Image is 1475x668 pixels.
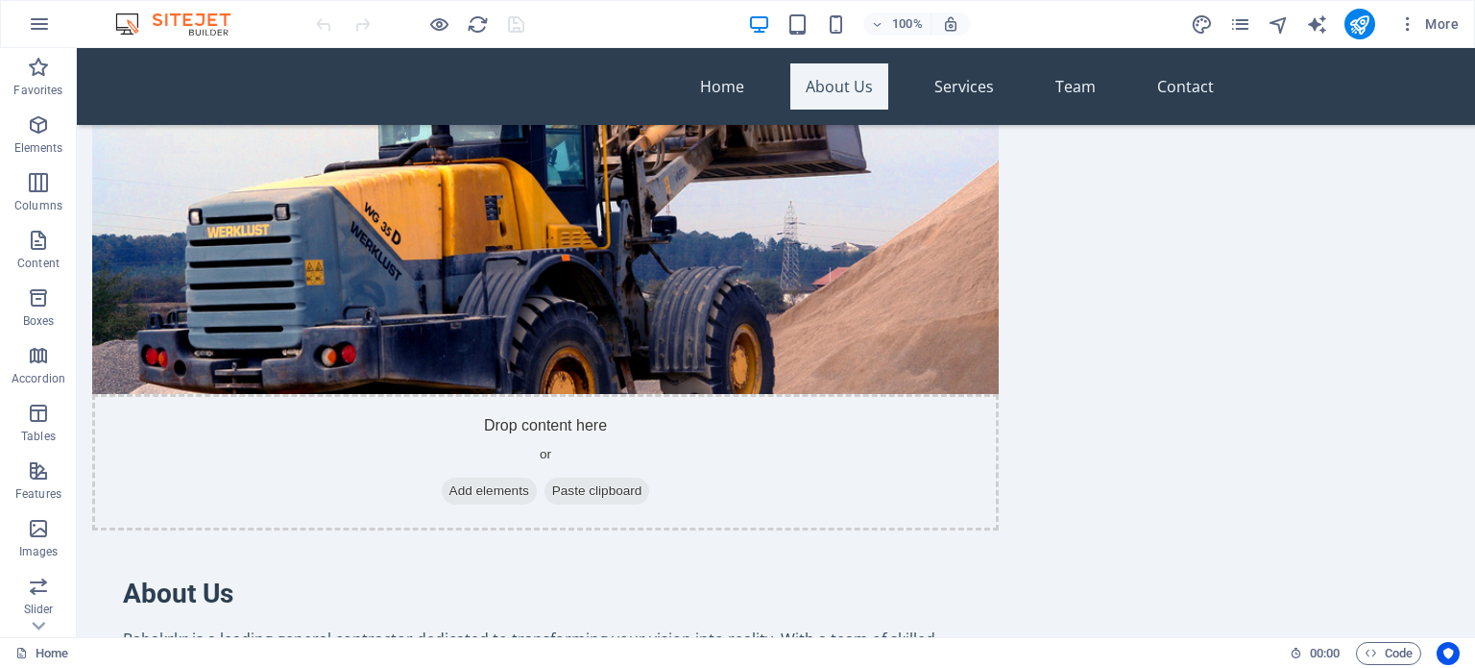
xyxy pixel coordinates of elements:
p: Favorites [13,83,62,98]
span: Code [1365,642,1413,665]
span: Add elements [365,430,460,457]
i: Pages (Ctrl+Alt+S) [1229,13,1251,36]
p: Boxes [23,313,55,329]
i: AI Writer [1306,13,1328,36]
button: text_generator [1306,12,1329,36]
i: Navigator [1268,13,1290,36]
span: 00 00 [1310,642,1340,665]
span: More [1398,14,1459,34]
button: publish [1344,9,1375,39]
p: Tables [21,429,56,444]
p: Accordion [12,371,65,386]
div: Drop content here [15,346,922,482]
i: On resize automatically adjust zoom level to fit chosen device. [942,15,959,33]
span: Paste clipboard [468,430,573,457]
button: Code [1356,642,1421,665]
button: 100% [863,12,931,36]
p: Elements [14,140,63,156]
a: Click to cancel selection. Double-click to open Pages [15,642,68,665]
button: pages [1229,12,1252,36]
h6: Session time [1290,642,1341,665]
button: Usercentrics [1437,642,1460,665]
span: : [1323,646,1326,660]
p: Features [15,486,61,502]
p: Columns [14,198,62,213]
i: Design (Ctrl+Alt+Y) [1191,13,1213,36]
button: More [1390,9,1466,39]
h6: 100% [892,12,923,36]
button: navigator [1268,12,1291,36]
p: Content [17,256,60,271]
button: reload [466,12,489,36]
i: Publish [1348,13,1370,36]
img: Editor Logo [110,12,254,36]
button: design [1191,12,1214,36]
i: Reload page [467,13,489,36]
p: Images [19,544,59,559]
p: Slider [24,602,54,617]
